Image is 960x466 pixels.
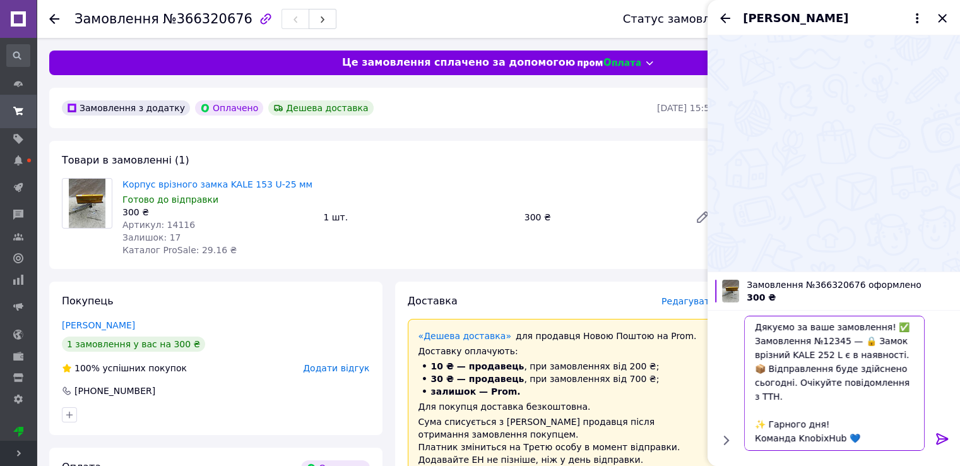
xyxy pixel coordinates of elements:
[62,295,114,307] span: Покупець
[519,208,685,226] div: 300 ₴
[431,361,524,371] span: 10 ₴ — продавець
[49,13,59,25] div: Повернутися назад
[122,220,195,230] span: Артикул: 14116
[718,11,733,26] button: Назад
[418,330,705,342] div: для продавця Новою Поштою на Prom.
[122,179,312,189] a: Корпус врізного замка KALE 153 U-25 мм
[418,360,705,373] li: , при замовленнях від 200 ₴;
[408,295,458,307] span: Доставка
[690,205,715,230] a: Редагувати
[431,386,521,397] span: залишок — Prom.
[268,100,373,116] div: Дешева доставка
[418,373,705,385] li: , при замовленнях від 700 ₴;
[62,362,187,374] div: успішних покупок
[62,154,189,166] span: Товари в замовленні (1)
[318,208,519,226] div: 1 шт.
[163,11,252,27] span: №366320676
[122,194,218,205] span: Готово до відправки
[418,331,511,341] a: «Дешева доставка»
[743,10,848,27] span: [PERSON_NAME]
[747,278,952,291] span: Замовлення №366320676 оформлено
[62,320,135,330] a: [PERSON_NAME]
[623,13,739,25] div: Статус замовлення
[69,179,106,228] img: Корпус врізного замка KALE 153 U-25 мм
[62,100,190,116] div: Замовлення з додатку
[657,103,715,113] time: [DATE] 15:54
[73,385,157,397] div: [PHONE_NUMBER]
[718,432,734,448] button: Показати кнопки
[122,206,313,218] div: 300 ₴
[418,400,705,413] div: Для покупця доставка безкоштовна.
[743,10,925,27] button: [PERSON_NAME]
[195,100,263,116] div: Оплачено
[122,232,181,242] span: Залишок: 17
[418,345,705,357] div: Доставку оплачують:
[74,11,159,27] span: Замовлення
[747,292,776,302] span: 300 ₴
[303,363,369,373] span: Додати відгук
[418,415,705,466] div: Сума списується з [PERSON_NAME] продавця після отримання замовлення покупцем. Платник зміниться н...
[342,56,575,70] span: Це замовлення сплачено за допомогою
[431,374,524,384] span: 30 ₴ — продавець
[722,280,739,302] img: 6728344034_w100_h100_korpus-vreznogo-zamka.jpg
[74,363,100,373] span: 100%
[122,245,237,255] span: Каталог ProSale: 29.16 ₴
[935,11,950,26] button: Закрити
[744,316,925,451] textarea: Доброго дня! 👋 Інтернет-магазин KnobixHub 🛒 Дякуємо за ваше замовлення! ✅ Замовлення №12345 — 🔒 З...
[62,337,205,352] div: 1 замовлення у вас на 300 ₴
[661,296,715,306] span: Редагувати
